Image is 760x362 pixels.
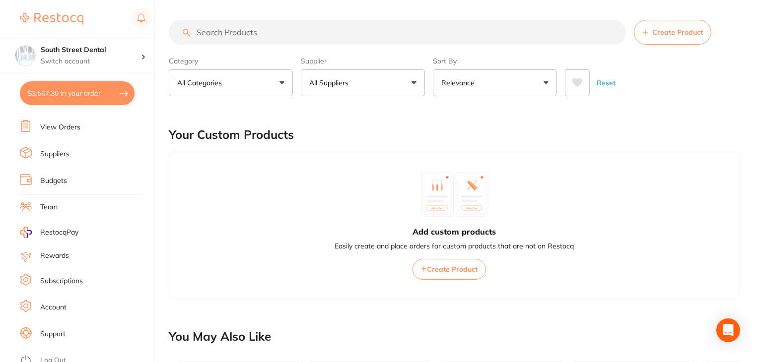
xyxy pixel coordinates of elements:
[634,20,711,45] button: Create Product
[169,128,294,142] h2: Your Custom Products
[335,241,574,251] p: Easily create and place orders for custom products that are not on Restocq
[40,302,67,312] a: Account
[421,172,454,217] img: custom_product_1
[40,251,69,261] a: Rewards
[40,122,80,132] a: View Orders
[301,57,425,65] label: Supplier
[41,45,141,55] h4: South Street Dental
[456,172,488,217] img: custom_product_2
[40,228,78,238] span: RestocqPay
[169,57,293,65] label: Category
[40,202,58,212] a: Team
[301,69,425,96] button: All Suppliers
[169,330,271,344] h2: You May Also Like
[40,176,67,186] a: Budgets
[652,28,703,36] span: Create Product
[169,69,293,96] button: All Categories
[594,69,619,96] button: Reset
[20,7,83,30] a: Restocq Logo
[40,276,83,286] a: Subscriptions
[441,78,479,88] p: Relevance
[20,227,32,238] img: RestocqPay
[433,57,557,65] label: Sort By
[413,259,486,280] button: Create Product
[169,20,626,45] input: Search Products
[20,13,83,25] img: Restocq Logo
[20,227,78,238] a: RestocqPay
[177,78,226,88] p: All Categories
[15,46,35,65] img: South Street Dental
[40,149,69,159] a: Suppliers
[427,265,478,274] span: Create Product
[40,329,66,339] a: Support
[716,318,740,342] div: Open Intercom Messenger
[433,69,557,96] button: Relevance
[413,226,496,237] h3: Add custom products
[20,81,135,105] button: $3,567.30 in your order
[309,78,352,88] p: All Suppliers
[41,57,141,66] p: Switch account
